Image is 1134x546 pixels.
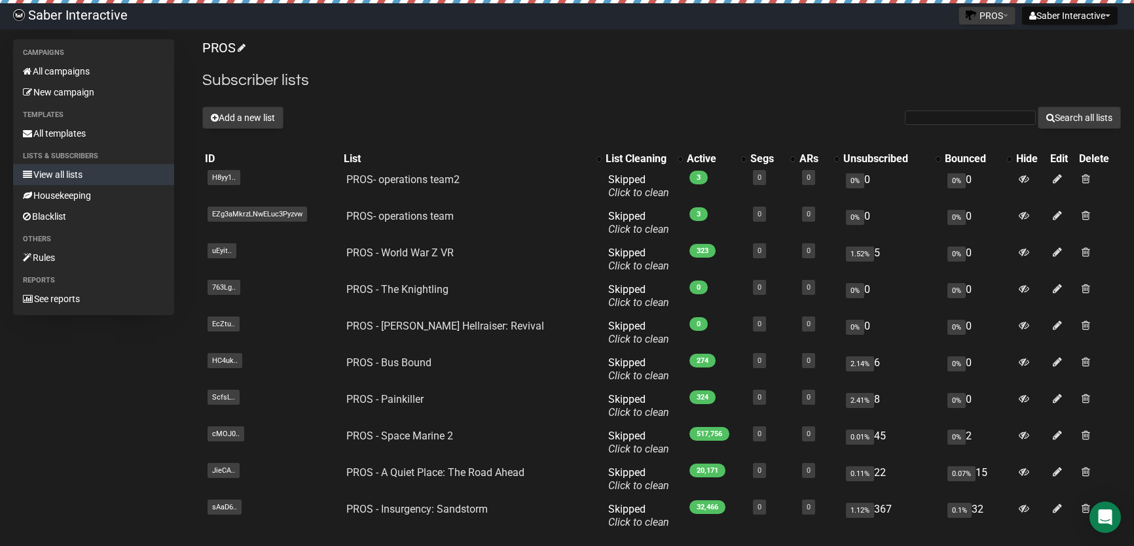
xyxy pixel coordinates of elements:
button: Add a new list [202,107,283,129]
a: Click to clean [608,223,669,235]
span: EZg3aMkrzLNwELuc3Pyzvw [208,207,307,222]
a: 0 [807,320,811,328]
a: 0 [807,356,811,365]
span: ScfsL.. [208,390,240,405]
td: 367 [841,498,942,534]
span: 1.52% [846,247,874,262]
td: 0 [841,278,942,315]
span: 0% [947,247,966,262]
td: 0 [942,278,1014,315]
a: 0 [758,393,761,401]
a: Click to clean [608,516,669,528]
a: 0 [758,247,761,255]
span: uEyit.. [208,243,236,258]
span: 0% [947,393,966,408]
a: Blacklist [13,206,174,227]
span: HC4uk.. [208,353,242,368]
span: Skipped [608,466,669,492]
td: 0 [942,315,1014,351]
span: 20,171 [689,464,725,477]
div: ID [205,152,338,165]
span: 0% [947,283,966,298]
span: 0.1% [947,503,972,518]
th: Edit: No sort applied, sorting is disabled [1048,150,1076,168]
span: 0 [689,317,708,331]
a: All templates [13,123,174,144]
img: ec1bccd4d48495f5e7d53d9a520ba7e5 [13,9,25,21]
a: 0 [807,503,811,511]
img: favicons [966,10,976,20]
span: EcZtu.. [208,316,240,332]
td: 0 [942,168,1014,205]
div: Delete [1079,152,1118,165]
td: 6 [841,351,942,388]
a: All campaigns [13,61,174,82]
span: Skipped [608,173,669,199]
span: 0% [846,320,864,335]
span: 0 [689,281,708,294]
td: 8 [841,388,942,424]
div: Segs [750,152,784,165]
span: 0% [947,173,966,188]
span: 0.11% [846,466,874,481]
span: JieCA.. [208,463,240,478]
td: 2 [942,424,1014,461]
a: PROS - World War Z VR [346,247,454,259]
a: Click to clean [608,479,669,492]
span: sAaD6.. [208,500,242,515]
a: Click to clean [608,260,669,272]
span: 2.41% [846,393,874,408]
div: Unsubscribed [843,152,929,165]
a: 0 [807,210,811,218]
td: 0 [942,388,1014,424]
th: Hide: No sort applied, sorting is disabled [1014,150,1048,168]
span: 32,466 [689,500,725,514]
a: 0 [807,393,811,401]
span: Skipped [608,356,669,382]
span: Skipped [608,393,669,418]
a: See reports [13,288,174,309]
span: H8yy1.. [208,170,240,185]
th: Bounced: No sort applied, activate to apply an ascending sort [942,150,1014,168]
span: 763Lg.. [208,280,240,295]
span: 324 [689,390,716,404]
td: 0 [942,241,1014,278]
a: View all lists [13,164,174,185]
span: Skipped [608,247,669,272]
td: 0 [942,351,1014,388]
a: 0 [758,320,761,328]
div: Edit [1050,152,1074,165]
span: 2.14% [846,356,874,371]
span: Skipped [608,430,669,455]
td: 32 [942,498,1014,534]
span: 323 [689,244,716,258]
span: 0% [947,356,966,371]
a: PROS - A Quiet Place: The Road Ahead [346,466,524,479]
span: Skipped [608,210,669,235]
a: Click to clean [608,186,669,199]
span: 517,756 [689,427,729,441]
a: Click to clean [608,406,669,418]
a: 0 [758,503,761,511]
a: 0 [758,210,761,218]
div: List Cleaning [606,152,671,165]
th: Delete: No sort applied, sorting is disabled [1076,150,1121,168]
span: 3 [689,207,708,221]
a: Rules [13,247,174,268]
li: Lists & subscribers [13,148,174,164]
span: Skipped [608,283,669,309]
a: Click to clean [608,369,669,382]
li: Campaigns [13,45,174,61]
td: 5 [841,241,942,278]
span: 0% [846,210,864,225]
a: 0 [758,466,761,475]
span: 274 [689,354,716,367]
a: 0 [807,247,811,255]
span: 0% [846,283,864,298]
div: List [344,152,590,165]
a: PROS - The Knightling [346,283,448,296]
h2: Subscriber lists [202,69,1121,92]
a: 0 [807,283,811,292]
div: ARs [799,152,828,165]
div: Active [687,152,735,165]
